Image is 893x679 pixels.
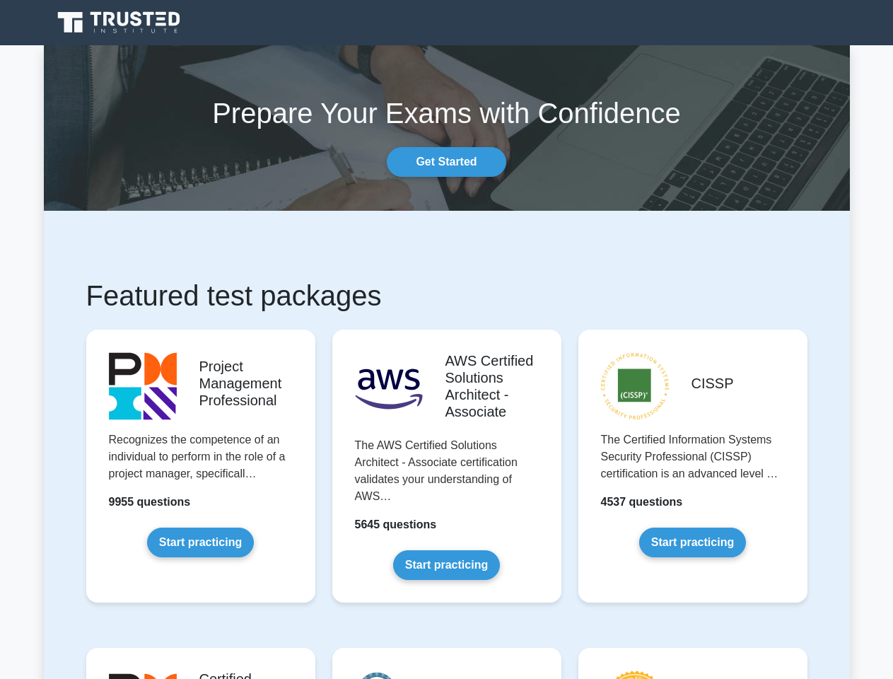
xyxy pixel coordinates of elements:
[44,96,850,130] h1: Prepare Your Exams with Confidence
[393,550,500,580] a: Start practicing
[147,528,254,557] a: Start practicing
[86,279,807,313] h1: Featured test packages
[387,147,506,177] a: Get Started
[639,528,746,557] a: Start practicing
